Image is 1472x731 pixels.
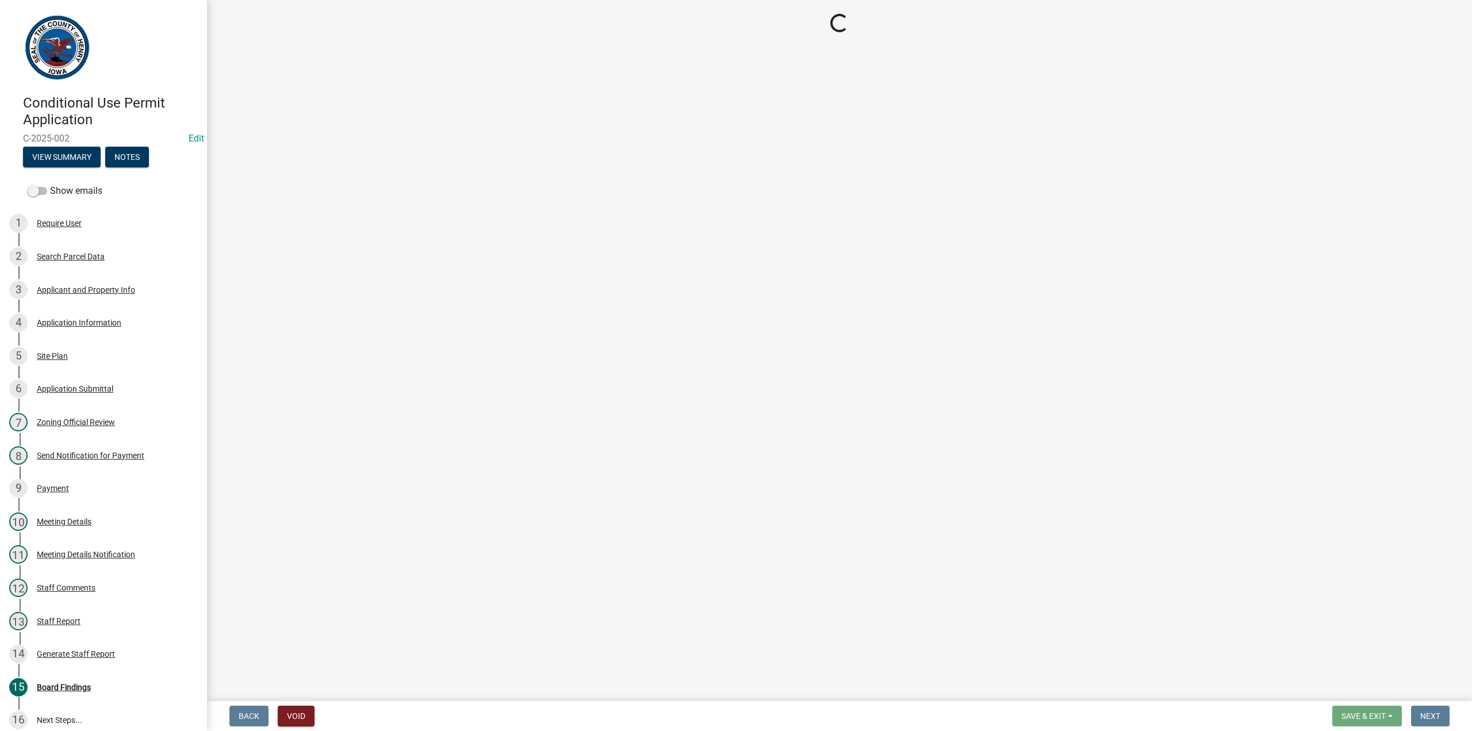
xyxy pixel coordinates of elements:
[23,12,91,83] img: Henry County, Iowa
[9,380,28,398] div: 6
[189,133,204,144] wm-modal-confirm: Edit Application Number
[1332,706,1402,726] button: Save & Exit
[37,385,113,393] div: Application Submittal
[9,711,28,729] div: 16
[9,313,28,332] div: 4
[37,650,115,658] div: Generate Staff Report
[37,418,115,426] div: Zoning Official Review
[105,147,149,167] button: Notes
[9,347,28,365] div: 5
[9,545,28,564] div: 11
[23,95,198,128] h4: Conditional Use Permit Application
[1341,711,1386,721] span: Save & Exit
[37,484,69,492] div: Payment
[1411,706,1450,726] button: Next
[37,518,91,526] div: Meeting Details
[9,579,28,597] div: 12
[23,147,101,167] button: View Summary
[9,512,28,531] div: 10
[9,645,28,663] div: 14
[37,319,121,327] div: Application Information
[23,133,184,144] span: C-2025-002
[37,352,68,360] div: Site Plan
[189,133,204,144] a: Edit
[105,153,149,162] wm-modal-confirm: Notes
[239,711,259,721] span: Back
[9,479,28,497] div: 9
[37,451,144,460] div: Send Notification for Payment
[9,214,28,232] div: 1
[9,281,28,299] div: 3
[37,219,82,227] div: Require User
[37,617,80,625] div: Staff Report
[9,247,28,266] div: 2
[278,706,315,726] button: Void
[9,413,28,431] div: 7
[37,252,105,261] div: Search Parcel Data
[37,286,135,294] div: Applicant and Property Info
[9,446,28,465] div: 8
[23,153,101,162] wm-modal-confirm: Summary
[37,584,95,592] div: Staff Comments
[28,184,102,198] label: Show emails
[9,678,28,696] div: 15
[229,706,269,726] button: Back
[37,683,91,691] div: Board Findings
[9,612,28,630] div: 13
[37,550,135,558] div: Meeting Details Notification
[1420,711,1440,721] span: Next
